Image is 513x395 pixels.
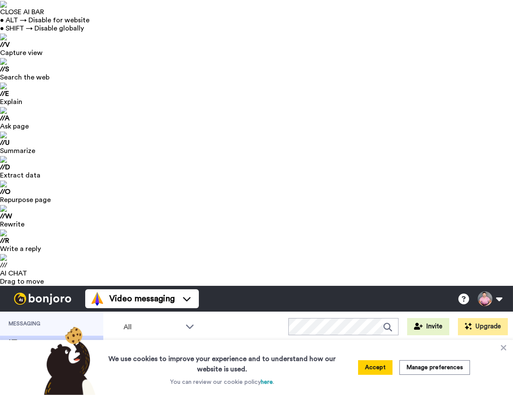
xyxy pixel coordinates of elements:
span: Send videos [26,339,103,349]
p: You can review our cookie policy . [170,378,274,386]
button: Manage preferences [399,360,470,375]
span: All [124,322,181,332]
a: here [261,379,273,385]
button: Accept [358,360,392,375]
button: Invite [407,318,449,335]
h3: We use cookies to improve your experience and to understand how our website is used. [100,349,344,374]
button: Upgrade [458,318,508,335]
img: bear-with-cookie.png [36,326,100,395]
img: vm-color.svg [90,292,104,306]
span: Video messaging [109,293,175,305]
img: bj-logo-header-white.svg [10,293,75,305]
